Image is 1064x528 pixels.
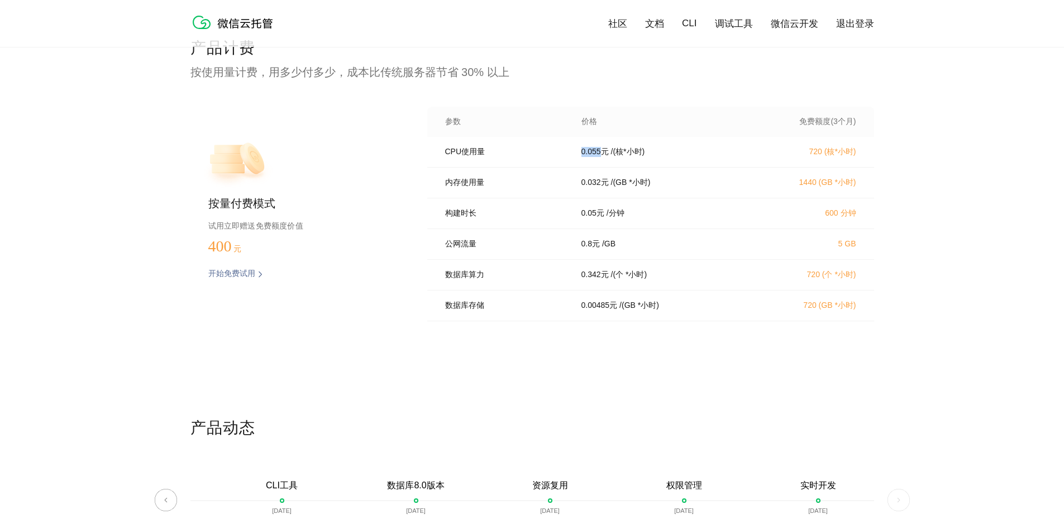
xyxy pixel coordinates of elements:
[758,147,856,157] p: 720 (核*小时)
[208,196,392,212] p: 按量付费模式
[836,17,874,30] a: 退出登录
[190,64,874,80] p: 按使用量计费，用多少付多少，成本比传统服务器节省 30% 以上
[445,270,566,280] p: 数据库算力
[581,208,604,218] p: 0.05 元
[190,417,874,440] p: 产品动态
[540,507,560,514] p: [DATE]
[532,480,568,492] p: 资源复用
[233,245,241,253] span: 元
[208,218,392,233] p: 试用立即赠送免费额度价值
[445,239,566,249] p: 公网流量
[272,507,292,514] p: [DATE]
[387,480,444,492] p: 数据库8.0版本
[611,147,645,157] p: / (核*小时)
[445,147,566,157] p: CPU使用量
[581,178,609,188] p: 0.032 元
[758,239,856,248] p: 5 GB
[445,117,566,127] p: 参数
[674,507,694,514] p: [DATE]
[758,270,856,280] p: 720 (个 *小时)
[771,17,818,30] a: 微信云开发
[758,301,856,311] p: 720 (GB *小时)
[602,239,616,249] p: / GB
[682,18,696,29] a: CLI
[406,507,426,514] p: [DATE]
[758,117,856,127] p: 免费额度(3个月)
[266,480,298,492] p: CLI工具
[208,269,255,280] p: 开始免费试用
[445,178,566,188] p: 内存使用量
[758,178,856,188] p: 1440 (GB *小时)
[800,480,836,492] p: 实时开发
[190,37,874,60] p: 产品计费
[581,147,609,157] p: 0.055 元
[607,208,624,218] p: / 分钟
[645,17,664,30] a: 文档
[666,480,702,492] p: 权限管理
[619,301,659,311] p: / (GB *小时)
[758,208,856,218] p: 600 分钟
[581,239,600,249] p: 0.8 元
[808,507,828,514] p: [DATE]
[611,270,647,280] p: / (个 *小时)
[445,301,566,311] p: 数据库存储
[608,17,627,30] a: 社区
[581,301,618,311] p: 0.00485 元
[581,270,609,280] p: 0.342 元
[190,11,280,34] img: 微信云托管
[581,117,597,127] p: 价格
[190,26,280,35] a: 微信云托管
[208,237,264,255] p: 400
[611,178,651,188] p: / (GB *小时)
[445,208,566,218] p: 构建时长
[715,17,753,30] a: 调试工具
